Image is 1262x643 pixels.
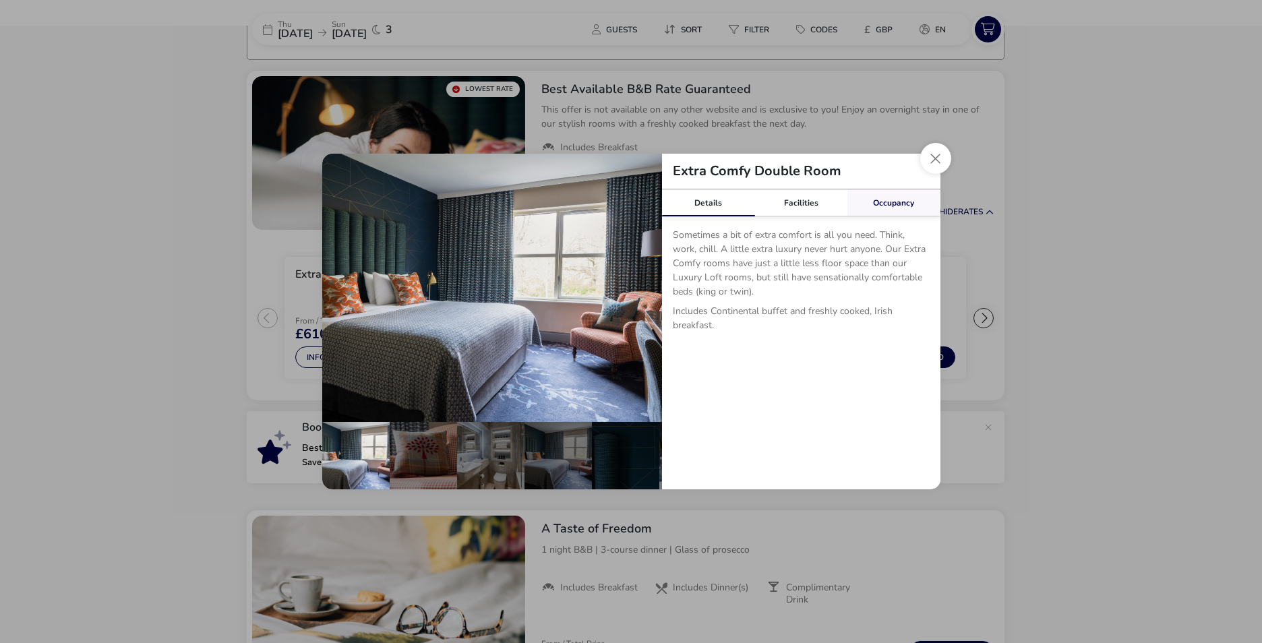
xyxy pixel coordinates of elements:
div: Occupancy [847,189,940,216]
h2: Extra Comfy Double Room [662,164,852,178]
button: Close dialog [920,143,951,174]
img: 2fc8d8194b289e90031513efd3cd5548923c7455a633bcbef55e80dd528340a8 [322,154,662,422]
p: Sometimes a bit of extra comfort is all you need. Think, work, chill. A little extra luxury never... [673,228,930,304]
div: details [322,154,940,489]
div: Facilities [754,189,847,216]
div: Details [662,189,755,216]
p: Includes Continental buffet and freshly cooked, Irish breakfast. [673,304,930,338]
